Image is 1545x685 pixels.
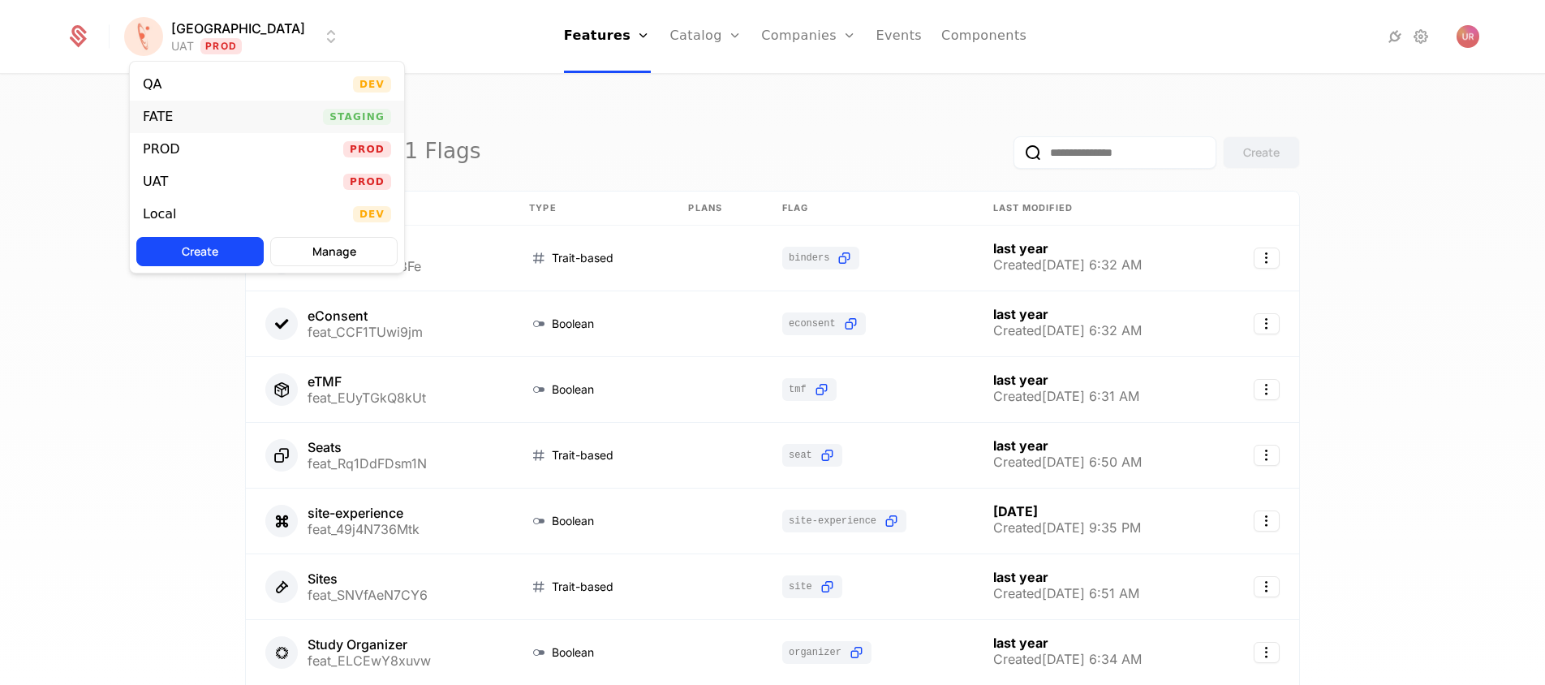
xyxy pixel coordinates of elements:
[1254,511,1280,532] button: Select action
[323,109,391,125] span: Staging
[143,208,176,221] div: Local
[353,76,391,93] span: Dev
[343,141,391,157] span: Prod
[343,174,391,190] span: Prod
[143,110,173,123] div: FATE
[143,143,180,156] div: PROD
[353,206,391,222] span: Dev
[1254,248,1280,269] button: Select action
[129,61,405,274] div: Select environment
[1254,642,1280,663] button: Select action
[143,175,168,188] div: UAT
[1254,445,1280,466] button: Select action
[143,78,162,91] div: QA
[1254,576,1280,597] button: Select action
[136,237,264,266] button: Create
[1254,379,1280,400] button: Select action
[1254,313,1280,334] button: Select action
[270,237,398,266] button: Manage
